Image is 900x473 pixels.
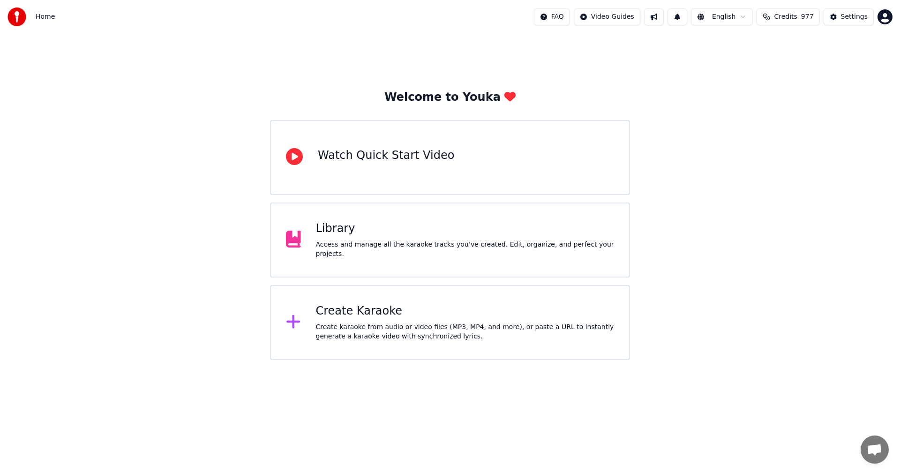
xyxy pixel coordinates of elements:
[316,221,615,236] div: Library
[384,90,516,105] div: Welcome to Youka
[316,240,615,259] div: Access and manage all the karaoke tracks you’ve created. Edit, organize, and perfect your projects.
[861,435,889,464] a: Avoin keskustelu
[824,8,874,25] button: Settings
[801,12,814,22] span: 977
[318,148,454,163] div: Watch Quick Start Video
[36,12,55,22] span: Home
[841,12,868,22] div: Settings
[774,12,797,22] span: Credits
[36,12,55,22] nav: breadcrumb
[7,8,26,26] img: youka
[316,323,615,341] div: Create karaoke from audio or video files (MP3, MP4, and more), or paste a URL to instantly genera...
[316,304,615,319] div: Create Karaoke
[574,8,640,25] button: Video Guides
[757,8,819,25] button: Credits977
[534,8,570,25] button: FAQ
